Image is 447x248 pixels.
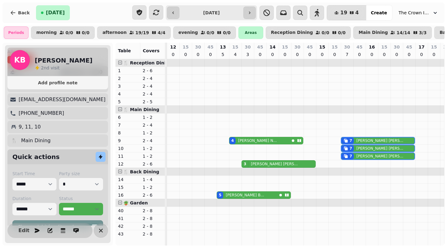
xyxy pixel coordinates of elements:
p: 16 [369,44,375,50]
span: The Crown Inn [399,10,430,16]
p: 2 - 6 [143,192,163,198]
button: Edit [18,224,30,237]
p: 42 [118,223,138,229]
span: 2 [41,65,44,70]
label: Party size [59,171,103,177]
p: 2 - 8 [143,208,163,214]
p: 1 - 4 [143,176,163,183]
p: 2 - 6 [143,68,163,74]
p: 0 [208,51,213,58]
span: nd [44,65,51,70]
p: 0 [431,51,436,58]
span: [DATE] [46,10,65,15]
p: morning [36,30,57,35]
span: 🍴 Back Dining [123,169,159,174]
p: Reception Dining [271,30,313,35]
div: 7 [350,146,352,151]
p: [PHONE_NUMBER] [19,110,64,117]
p: 5 [118,99,138,105]
p: 15 [183,44,188,50]
button: Charge debit/credit card [12,220,103,233]
p: 0 [183,51,188,58]
p: 7 [118,122,138,128]
p: [DATE] [19,82,35,90]
p: afternoon [102,30,127,35]
p: 4 [233,51,238,58]
span: Add profile note [15,81,101,85]
p: 4 [118,91,138,97]
p: 3 [245,51,250,58]
p: 45 [307,44,313,50]
span: KB [14,56,26,64]
p: Main Dining [21,137,51,144]
p: 30 [245,44,251,50]
p: 2 - 8 [143,231,163,237]
div: 5 [219,193,221,198]
p: 0 [295,51,300,58]
p: 16 [118,192,138,198]
p: 2 - 4 [143,138,163,144]
p: 0 / 0 [82,30,90,35]
p: 41 [118,215,138,222]
span: Create [371,11,387,15]
span: 🍴 Main Dining [123,107,159,112]
button: Back [5,5,35,20]
span: 4 [355,10,359,15]
button: 194 [327,5,366,20]
p: 0 [196,51,201,58]
p: 0 / 0 [223,30,231,35]
span: 🍴 Reception Dining [123,60,172,65]
button: Reception Dining0/00/0 [266,26,351,39]
p: 1 - 2 [143,130,163,136]
p: 5 [220,51,225,58]
p: 0 [382,51,387,58]
label: Start Time [12,171,56,177]
p: 15 [118,184,138,190]
div: 7 [350,138,352,143]
span: 19 [340,10,347,15]
p: 0 [320,51,325,58]
p: [PERSON_NAME] North [238,138,278,143]
p: 0 [332,51,337,58]
p: 9, 11, 10 [19,123,41,131]
p: 9 [118,138,138,144]
p: 15 [319,44,325,50]
p: 15 [282,44,288,50]
h2: Quick actions [12,152,60,161]
p: 0 / 0 [322,30,329,35]
p: 0 [369,51,374,58]
button: The Crown Inn [395,7,442,18]
p: 2 - 4 [143,83,163,89]
p: 40 [118,208,138,214]
p: 2 - 4 [143,122,163,128]
p: 8 [118,130,138,136]
span: Edit [20,228,28,233]
button: Create [366,5,392,20]
p: 43 [118,231,138,237]
p: 2 - 4 [143,75,163,82]
p: 3 [118,83,138,89]
p: 0 [258,51,263,58]
p: 10 [118,145,138,152]
button: afternoon19/194/4 [97,26,171,39]
p: 1 - 2 [143,184,163,190]
p: 6 [118,114,138,120]
button: [DATE] [36,5,70,20]
div: Areas [238,26,263,39]
p: 30 [195,44,201,50]
p: 2 - 5 [143,99,163,105]
p: 0 [394,51,399,58]
p: 30 [294,44,300,50]
p: 1 [118,68,138,74]
p: 15 [381,44,387,50]
label: Status [59,195,103,202]
p: 0 [419,51,424,58]
p: 2 - 4 [143,91,163,97]
p: 0 [270,51,275,58]
p: 14 [269,44,275,50]
p: 45 [257,44,263,50]
p: 2 - 8 [143,215,163,222]
p: 1 - 2 [143,114,163,120]
label: Duration [12,195,56,202]
p: [PERSON_NAME] [PERSON_NAME] [251,161,299,166]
